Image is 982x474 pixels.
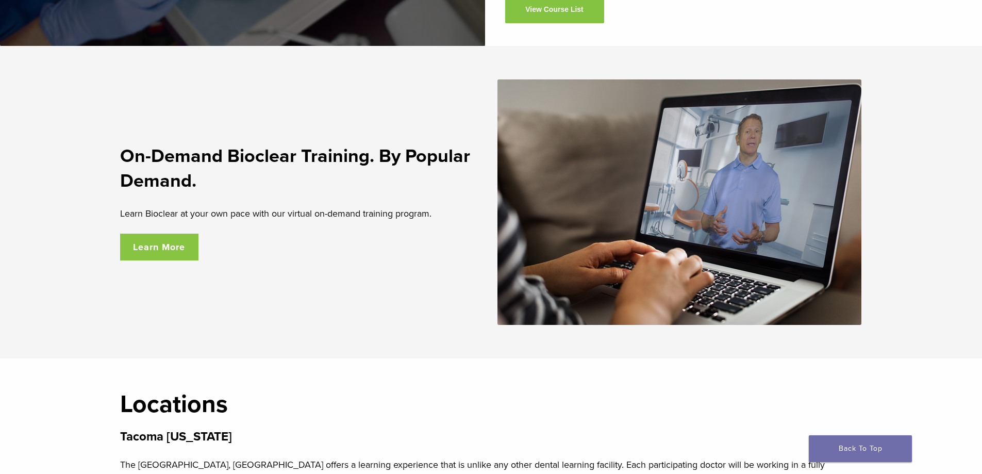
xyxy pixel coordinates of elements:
[120,145,470,192] strong: On-Demand Bioclear Training. By Popular Demand.
[120,429,232,444] strong: Tacoma [US_STATE]
[120,206,485,221] p: Learn Bioclear at your own pace with our virtual on-demand training program.
[809,435,912,462] a: Back To Top
[120,234,199,260] a: Learn More
[120,392,862,417] h2: Locations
